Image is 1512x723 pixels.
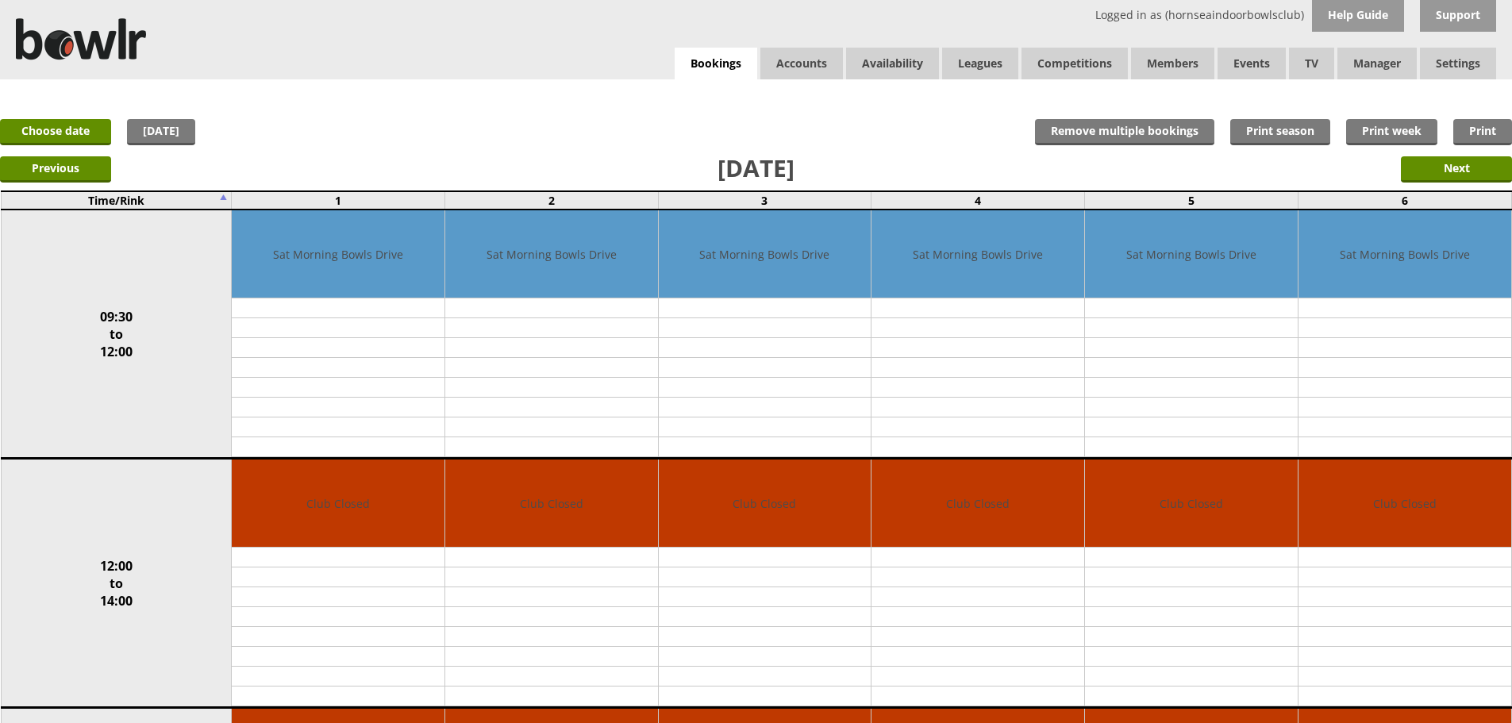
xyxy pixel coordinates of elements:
[1298,460,1511,548] td: Club Closed
[1,210,232,459] td: 09:30 to 12:00
[1453,119,1512,145] a: Print
[1298,191,1511,210] td: 6
[659,460,871,548] td: Club Closed
[1131,48,1214,79] span: Members
[1420,48,1496,79] span: Settings
[658,191,871,210] td: 3
[444,191,658,210] td: 2
[846,48,939,79] a: Availability
[1021,48,1128,79] a: Competitions
[127,119,195,145] a: [DATE]
[1289,48,1334,79] span: TV
[1,191,232,210] td: Time/Rink
[1085,191,1298,210] td: 5
[232,210,444,298] td: Sat Morning Bowls Drive
[445,210,658,298] td: Sat Morning Bowls Drive
[1035,119,1214,145] input: Remove multiple bookings
[675,48,757,80] a: Bookings
[232,460,444,548] td: Club Closed
[1401,156,1512,183] input: Next
[1218,48,1286,79] a: Events
[871,191,1085,210] td: 4
[1298,210,1511,298] td: Sat Morning Bowls Drive
[871,210,1084,298] td: Sat Morning Bowls Drive
[1,459,232,708] td: 12:00 to 14:00
[1346,119,1437,145] a: Print week
[760,48,843,79] span: Accounts
[1085,460,1298,548] td: Club Closed
[232,191,445,210] td: 1
[942,48,1018,79] a: Leagues
[1085,210,1298,298] td: Sat Morning Bowls Drive
[445,460,658,548] td: Club Closed
[1337,48,1417,79] span: Manager
[1230,119,1330,145] a: Print season
[659,210,871,298] td: Sat Morning Bowls Drive
[871,460,1084,548] td: Club Closed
